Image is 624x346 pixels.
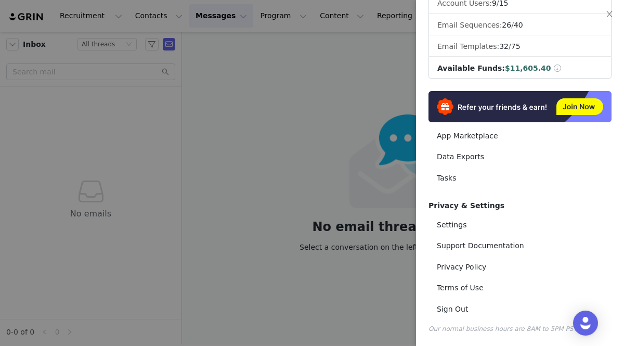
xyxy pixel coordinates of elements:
[428,215,612,235] a: Settings
[428,300,612,319] a: Sign Out
[573,311,598,336] div: Open Intercom Messenger
[428,236,612,255] a: Support Documentation
[428,91,612,122] img: Refer & Earn
[502,21,523,29] span: /
[605,10,614,18] i: icon: close
[499,42,509,50] span: 32
[428,258,612,277] a: Privacy Policy
[428,169,612,188] a: Tasks
[428,325,578,332] span: Our normal business hours are 8AM to 5PM PST.
[429,37,611,57] li: Email Templates:
[428,278,612,298] a: Terms of Use
[499,42,520,50] span: /
[437,64,505,72] span: Available Funds:
[514,21,523,29] span: 40
[428,147,612,166] a: Data Exports
[428,126,612,146] a: App Marketplace
[505,64,551,72] span: $11,605.40
[428,201,504,210] span: Privacy & Settings
[429,16,611,35] li: Email Sequences:
[502,21,511,29] span: 26
[511,42,521,50] span: 75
